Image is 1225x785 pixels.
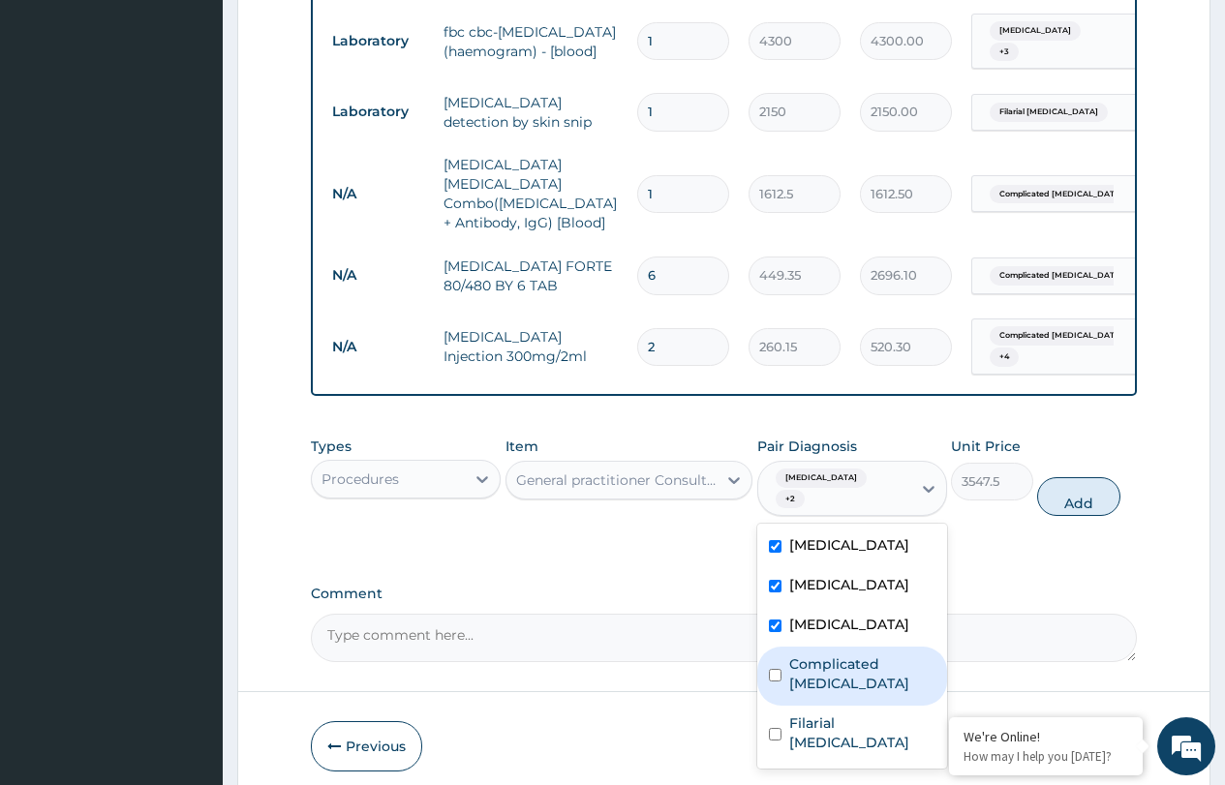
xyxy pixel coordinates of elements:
[757,437,857,456] label: Pair Diagnosis
[434,83,628,141] td: [MEDICAL_DATA] detection by skin snip
[322,176,434,212] td: N/A
[990,326,1133,346] span: Complicated [MEDICAL_DATA]
[789,575,909,594] label: [MEDICAL_DATA]
[311,586,1137,602] label: Comment
[990,266,1133,286] span: Complicated [MEDICAL_DATA]
[434,247,628,305] td: [MEDICAL_DATA] FORTE 80/480 BY 6 TAB
[36,97,78,145] img: d_794563401_company_1708531726252_794563401
[318,10,364,56] div: Minimize live chat window
[434,317,628,376] td: [MEDICAL_DATA] Injection 300mg/2ml
[516,470,720,490] div: General practitioner Consultation first outpatient consultation
[322,257,434,293] td: N/A
[10,528,369,596] textarea: Type your message and hit 'Enter'
[1037,477,1119,516] button: Add
[322,94,434,130] td: Laboratory
[505,437,538,456] label: Item
[964,748,1128,765] p: How may I help you today?
[990,21,1081,41] span: [MEDICAL_DATA]
[964,728,1128,745] div: We're Online!
[322,329,434,365] td: N/A
[951,437,1021,456] label: Unit Price
[311,438,352,455] label: Types
[990,347,1019,367] span: + 4
[789,535,909,555] label: [MEDICAL_DATA]
[112,244,267,439] span: We're online!
[434,145,628,242] td: [MEDICAL_DATA] [MEDICAL_DATA] Combo([MEDICAL_DATA]+ Antibody, IgG) [Blood]
[322,23,434,59] td: Laboratory
[776,468,867,488] span: [MEDICAL_DATA]
[434,13,628,71] td: fbc cbc-[MEDICAL_DATA] (haemogram) - [blood]
[322,469,399,489] div: Procedures
[789,713,935,752] label: Filarial [MEDICAL_DATA]
[990,103,1108,122] span: Filarial [MEDICAL_DATA]
[990,43,1019,62] span: + 3
[789,615,909,634] label: [MEDICAL_DATA]
[990,185,1133,204] span: Complicated [MEDICAL_DATA]
[101,108,325,134] div: Chat with us now
[789,654,935,693] label: Complicated [MEDICAL_DATA]
[776,490,805,509] span: + 2
[311,721,422,771] button: Previous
